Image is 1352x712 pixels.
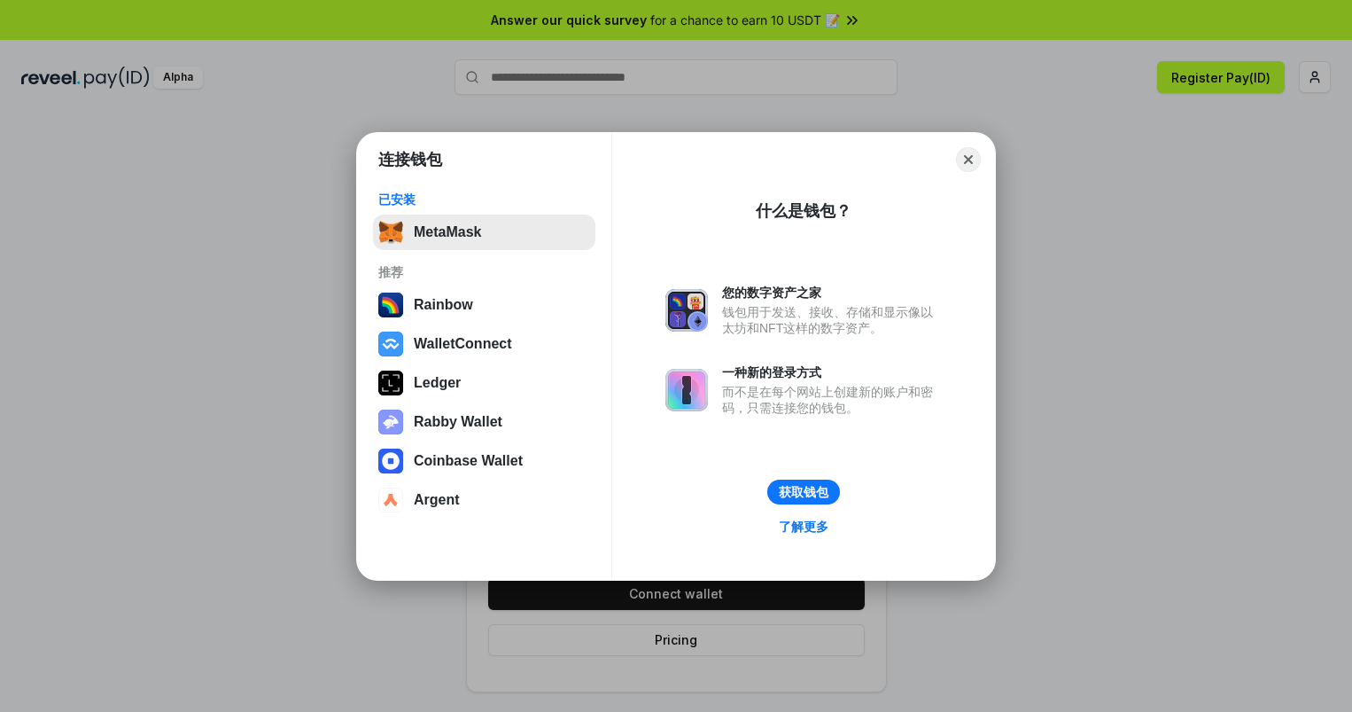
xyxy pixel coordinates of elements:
button: Rainbow [373,287,595,323]
img: svg+xml,%3Csvg%20xmlns%3D%22http%3A%2F%2Fwww.w3.org%2F2000%2Fsvg%22%20width%3D%2228%22%20height%3... [378,371,403,395]
div: 什么是钱包？ [756,200,851,222]
button: 获取钱包 [767,480,840,505]
div: MetaMask [414,224,481,240]
div: 已安装 [378,192,590,207]
button: MetaMask [373,215,595,250]
img: svg+xml,%3Csvg%20width%3D%2228%22%20height%3D%2228%22%20viewBox%3D%220%200%2028%2028%22%20fill%3D... [378,488,403,512]
div: Argent [414,492,460,508]
img: svg+xml,%3Csvg%20fill%3D%22none%22%20height%3D%2233%22%20viewBox%3D%220%200%2035%2033%22%20width%... [378,220,403,245]
img: svg+xml,%3Csvg%20width%3D%2228%22%20height%3D%2228%22%20viewBox%3D%220%200%2028%2028%22%20fill%3D... [378,332,403,356]
div: WalletConnect [414,336,512,352]
img: svg+xml,%3Csvg%20xmlns%3D%22http%3A%2F%2Fwww.w3.org%2F2000%2Fsvg%22%20fill%3D%22none%22%20viewBox... [665,369,708,411]
button: Ledger [373,365,595,401]
button: Rabby Wallet [373,404,595,440]
div: 您的数字资产之家 [722,285,942,301]
div: Coinbase Wallet [414,453,523,469]
div: 而不是在每个网站上创建新的账户和密码，只需连接您的钱包。 [722,384,942,416]
button: Argent [373,482,595,518]
div: 钱包用于发送、接收、存储和显示像以太坊和NFT这样的数字资产。 [722,304,942,336]
div: 一种新的登录方式 [722,364,942,380]
div: 了解更多 [779,519,828,535]
div: Rabby Wallet [414,414,502,430]
h1: 连接钱包 [378,149,442,170]
button: WalletConnect [373,326,595,362]
img: svg+xml,%3Csvg%20xmlns%3D%22http%3A%2F%2Fwww.w3.org%2F2000%2Fsvg%22%20fill%3D%22none%22%20viewBox... [665,289,708,332]
a: 了解更多 [768,515,839,538]
button: Coinbase Wallet [373,443,595,479]
img: svg+xml,%3Csvg%20width%3D%2228%22%20height%3D%2228%22%20viewBox%3D%220%200%2028%2028%22%20fill%3D... [378,449,403,473]
img: svg+xml,%3Csvg%20xmlns%3D%22http%3A%2F%2Fwww.w3.org%2F2000%2Fsvg%22%20fill%3D%22none%22%20viewBox... [378,410,403,434]
button: Close [956,147,981,172]
div: 获取钱包 [779,484,828,500]
div: Rainbow [414,297,473,313]
div: Ledger [414,375,461,391]
img: svg+xml,%3Csvg%20width%3D%22120%22%20height%3D%22120%22%20viewBox%3D%220%200%20120%20120%22%20fil... [378,293,403,317]
div: 推荐 [378,264,590,280]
